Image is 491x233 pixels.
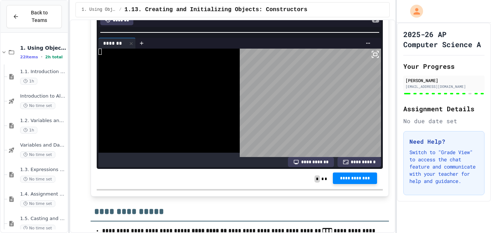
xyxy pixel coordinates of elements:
[82,7,116,13] span: 1. Using Objects and Methods
[20,142,66,148] span: Variables and Data Types - Quiz
[124,5,307,14] span: 1.13. Creating and Initializing Objects: Constructors
[20,78,37,85] span: 1h
[403,61,485,71] h2: Your Progress
[20,45,66,51] span: 1. Using Objects and Methods
[20,200,55,207] span: No time set
[20,191,66,197] span: 1.4. Assignment and Input
[403,117,485,125] div: No due date set
[23,9,56,24] span: Back to Teams
[20,127,37,134] span: 1h
[20,151,55,158] span: No time set
[41,54,42,60] span: •
[403,104,485,114] h2: Assignment Details
[405,84,482,89] div: [EMAIL_ADDRESS][DOMAIN_NAME]
[409,137,478,146] h3: Need Help?
[20,55,38,59] span: 22 items
[20,118,66,124] span: 1.2. Variables and Data Types
[20,102,55,109] span: No time set
[409,149,478,185] p: Switch to "Grade View" to access the chat feature and communicate with your teacher for help and ...
[6,5,62,28] button: Back to Teams
[403,3,425,19] div: My Account
[20,225,55,232] span: No time set
[405,77,482,84] div: [PERSON_NAME]
[403,29,485,49] h1: 2025-26 AP Computer Science A
[45,55,63,59] span: 2h total
[20,216,66,222] span: 1.5. Casting and Ranges of Values
[20,93,66,99] span: Introduction to Algorithms, Programming, and Compilers
[20,167,66,173] span: 1.3. Expressions and Output [New]
[119,7,121,13] span: /
[20,69,66,75] span: 1.1. Introduction to Algorithms, Programming, and Compilers
[20,176,55,183] span: No time set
